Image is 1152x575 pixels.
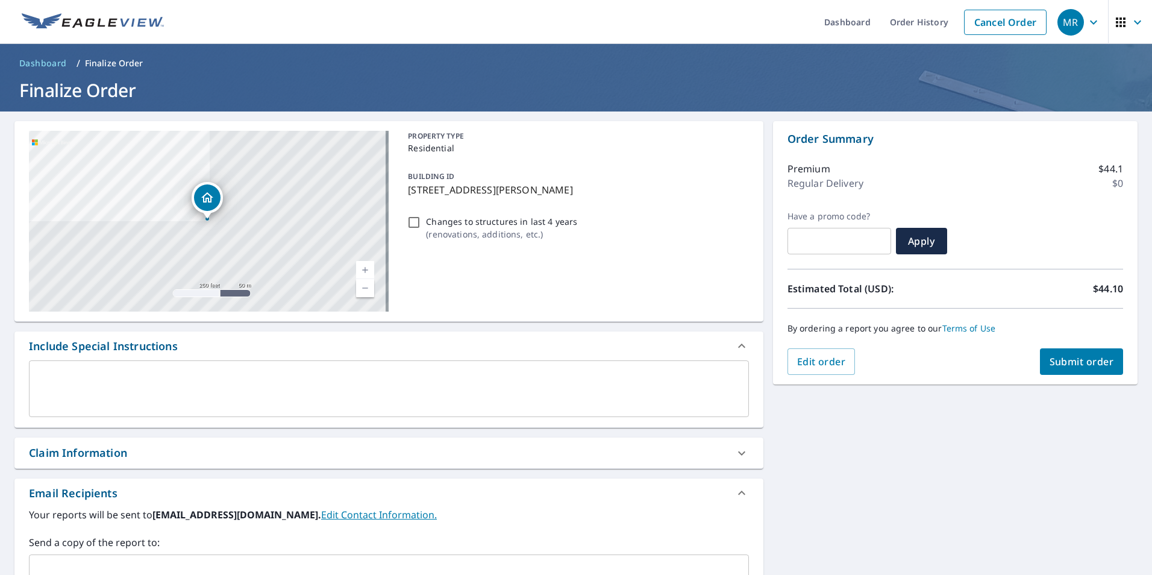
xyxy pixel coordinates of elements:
[152,508,321,521] b: [EMAIL_ADDRESS][DOMAIN_NAME].
[321,508,437,521] a: EditContactInfo
[408,183,743,197] p: [STREET_ADDRESS][PERSON_NAME]
[426,215,577,228] p: Changes to structures in last 4 years
[29,507,749,522] label: Your reports will be sent to
[797,355,846,368] span: Edit order
[787,281,956,296] p: Estimated Total (USD):
[14,479,763,507] div: Email Recipients
[1112,176,1123,190] p: $0
[1098,162,1123,176] p: $44.1
[896,228,947,254] button: Apply
[787,176,863,190] p: Regular Delivery
[787,131,1123,147] p: Order Summary
[408,171,454,181] p: BUILDING ID
[787,211,891,222] label: Have a promo code?
[14,438,763,468] div: Claim Information
[29,535,749,550] label: Send a copy of the report to:
[787,323,1123,334] p: By ordering a report you agree to our
[85,57,143,69] p: Finalize Order
[408,131,743,142] p: PROPERTY TYPE
[14,54,72,73] a: Dashboard
[192,182,223,219] div: Dropped pin, building 1, Residential property, 9555 W Hatcher Rd Peoria, AZ 85345
[964,10,1047,35] a: Cancel Order
[942,322,996,334] a: Terms of Use
[1040,348,1124,375] button: Submit order
[14,331,763,360] div: Include Special Instructions
[22,13,164,31] img: EV Logo
[787,348,856,375] button: Edit order
[19,57,67,69] span: Dashboard
[29,485,117,501] div: Email Recipients
[1057,9,1084,36] div: MR
[1093,281,1123,296] p: $44.10
[29,338,178,354] div: Include Special Instructions
[408,142,743,154] p: Residential
[14,54,1138,73] nav: breadcrumb
[14,78,1138,102] h1: Finalize Order
[787,162,830,176] p: Premium
[356,279,374,297] a: Current Level 17, Zoom Out
[1050,355,1114,368] span: Submit order
[906,234,938,248] span: Apply
[426,228,577,240] p: ( renovations, additions, etc. )
[77,56,80,71] li: /
[29,445,127,461] div: Claim Information
[356,261,374,279] a: Current Level 17, Zoom In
